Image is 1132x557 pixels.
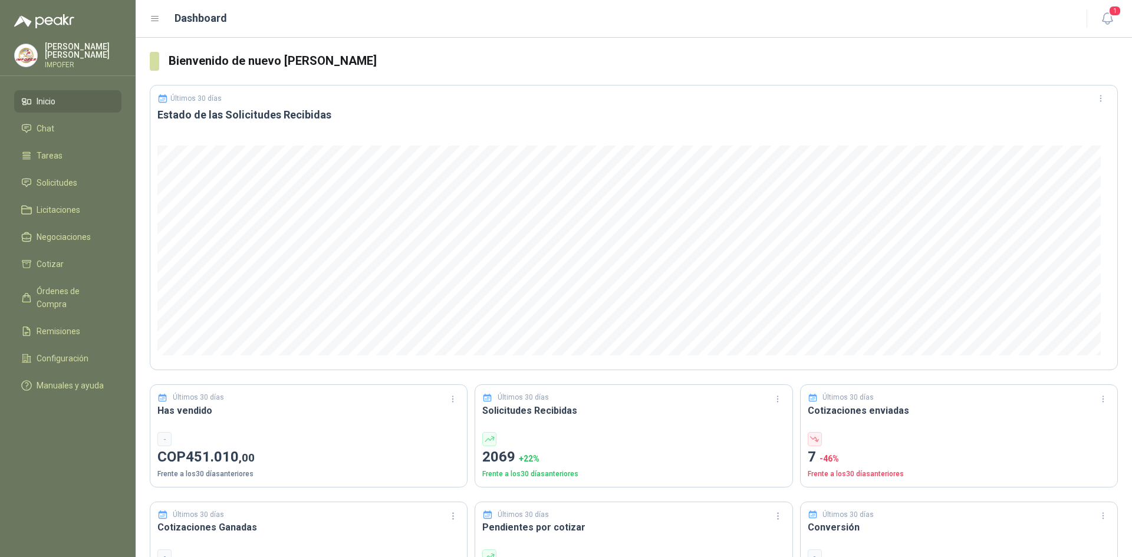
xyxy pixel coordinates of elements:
[808,403,1110,418] h3: Cotizaciones enviadas
[14,347,121,370] a: Configuración
[37,203,80,216] span: Licitaciones
[239,451,255,464] span: ,00
[1097,8,1118,29] button: 1
[808,520,1110,535] h3: Conversión
[498,509,549,520] p: Últimos 30 días
[37,352,88,365] span: Configuración
[37,325,80,338] span: Remisiones
[37,95,55,108] span: Inicio
[157,432,172,446] div: -
[820,454,839,463] span: -46 %
[519,454,539,463] span: + 22 %
[157,403,460,418] h3: Has vendido
[37,379,104,392] span: Manuales y ayuda
[498,392,549,403] p: Últimos 30 días
[37,258,64,271] span: Cotizar
[186,449,255,465] span: 451.010
[157,469,460,480] p: Frente a los 30 días anteriores
[14,374,121,397] a: Manuales y ayuda
[14,172,121,194] a: Solicitudes
[170,94,222,103] p: Últimos 30 días
[173,509,224,520] p: Últimos 30 días
[482,469,785,480] p: Frente a los 30 días anteriores
[14,280,121,315] a: Órdenes de Compra
[1108,5,1121,17] span: 1
[175,10,227,27] h1: Dashboard
[37,149,62,162] span: Tareas
[15,44,37,67] img: Company Logo
[14,90,121,113] a: Inicio
[157,520,460,535] h3: Cotizaciones Ganadas
[157,446,460,469] p: COP
[14,117,121,140] a: Chat
[169,52,1118,70] h3: Bienvenido de nuevo [PERSON_NAME]
[822,392,874,403] p: Últimos 30 días
[37,285,110,311] span: Órdenes de Compra
[482,446,785,469] p: 2069
[14,144,121,167] a: Tareas
[808,446,1110,469] p: 7
[45,61,121,68] p: IMPOFER
[14,320,121,342] a: Remisiones
[14,226,121,248] a: Negociaciones
[173,392,224,403] p: Últimos 30 días
[37,122,54,135] span: Chat
[482,403,785,418] h3: Solicitudes Recibidas
[157,108,1110,122] h3: Estado de las Solicitudes Recibidas
[822,509,874,520] p: Últimos 30 días
[37,230,91,243] span: Negociaciones
[14,253,121,275] a: Cotizar
[808,469,1110,480] p: Frente a los 30 días anteriores
[45,42,121,59] p: [PERSON_NAME] [PERSON_NAME]
[37,176,77,189] span: Solicitudes
[14,199,121,221] a: Licitaciones
[482,520,785,535] h3: Pendientes por cotizar
[14,14,74,28] img: Logo peakr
